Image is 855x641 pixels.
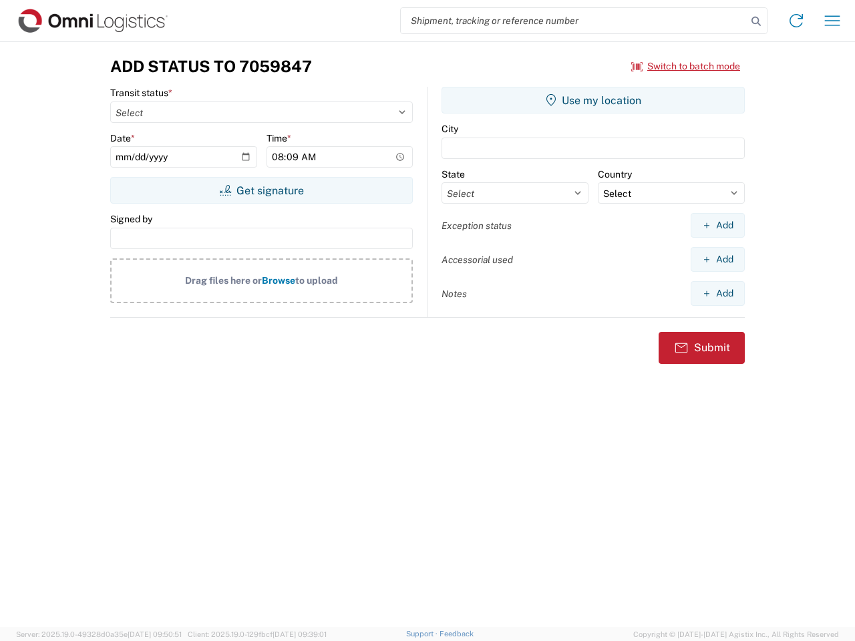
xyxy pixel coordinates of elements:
[295,275,338,286] span: to upload
[110,213,152,225] label: Signed by
[267,132,291,144] label: Time
[188,630,327,638] span: Client: 2025.19.0-129fbcf
[442,123,458,135] label: City
[442,87,745,114] button: Use my location
[442,288,467,300] label: Notes
[110,87,172,99] label: Transit status
[110,177,413,204] button: Get signature
[691,247,745,272] button: Add
[691,281,745,306] button: Add
[442,254,513,266] label: Accessorial used
[442,220,512,232] label: Exception status
[273,630,327,638] span: [DATE] 09:39:01
[128,630,182,638] span: [DATE] 09:50:51
[110,57,312,76] h3: Add Status to 7059847
[631,55,740,77] button: Switch to batch mode
[262,275,295,286] span: Browse
[110,132,135,144] label: Date
[185,275,262,286] span: Drag files here or
[598,168,632,180] label: Country
[633,628,839,640] span: Copyright © [DATE]-[DATE] Agistix Inc., All Rights Reserved
[406,630,440,638] a: Support
[659,332,745,364] button: Submit
[16,630,182,638] span: Server: 2025.19.0-49328d0a35e
[401,8,747,33] input: Shipment, tracking or reference number
[440,630,474,638] a: Feedback
[442,168,465,180] label: State
[691,213,745,238] button: Add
